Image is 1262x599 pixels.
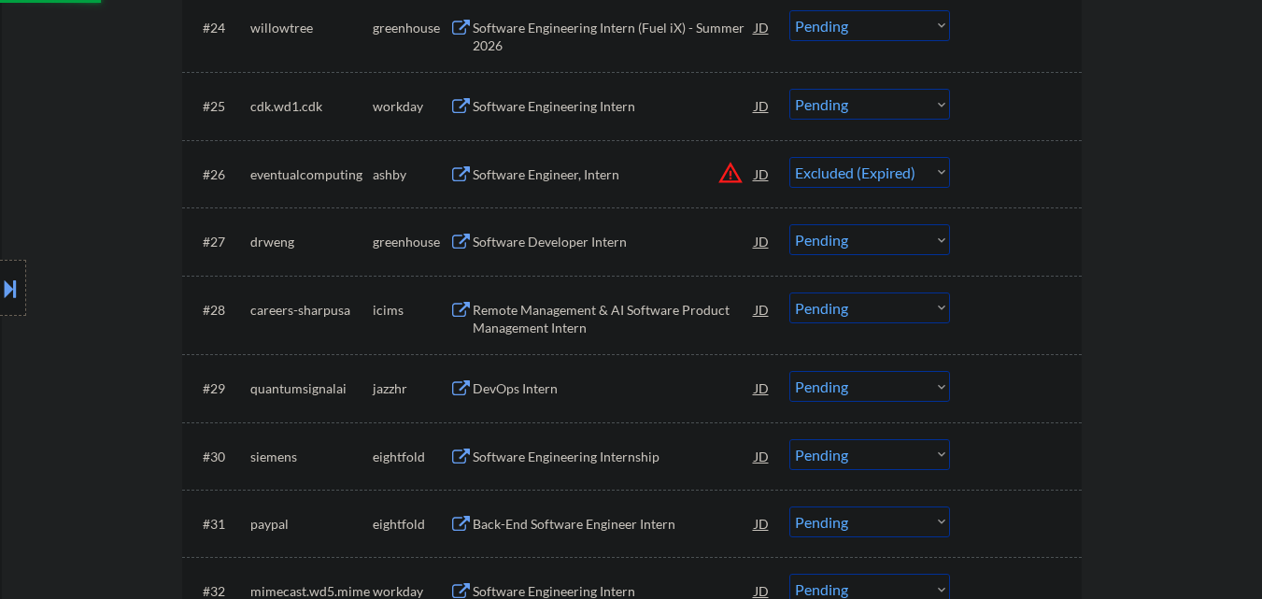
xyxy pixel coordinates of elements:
[473,165,755,184] div: Software Engineer, Intern
[373,233,449,251] div: greenhouse
[373,165,449,184] div: ashby
[373,448,449,466] div: eightfold
[753,371,772,405] div: JD
[203,515,235,534] div: #31
[250,19,373,37] div: willowtree
[203,97,235,116] div: #25
[203,19,235,37] div: #24
[473,301,755,337] div: Remote Management & AI Software Product Management Intern
[753,89,772,122] div: JD
[473,448,755,466] div: Software Engineering Internship
[473,233,755,251] div: Software Developer Intern
[373,301,449,320] div: icims
[250,97,373,116] div: cdk.wd1.cdk
[753,224,772,258] div: JD
[753,292,772,326] div: JD
[753,157,772,191] div: JD
[753,10,772,44] div: JD
[250,515,373,534] div: paypal
[473,19,755,55] div: Software Engineering Intern (Fuel iX) - Summer 2026
[473,515,755,534] div: Back-End Software Engineer Intern
[373,379,449,398] div: jazzhr
[373,515,449,534] div: eightfold
[373,19,449,37] div: greenhouse
[473,379,755,398] div: DevOps Intern
[473,97,755,116] div: Software Engineering Intern
[373,97,449,116] div: workday
[717,160,744,186] button: warning_amber
[753,439,772,473] div: JD
[753,506,772,540] div: JD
